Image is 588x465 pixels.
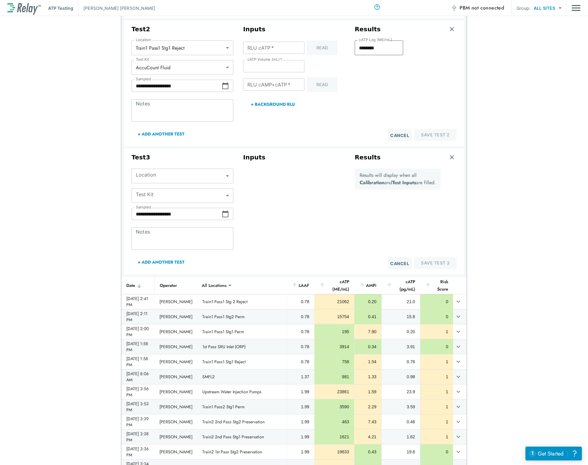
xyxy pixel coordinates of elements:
[155,354,197,369] td: [PERSON_NAME]
[319,329,349,335] div: 195
[132,127,191,141] button: + Add Another Test
[197,414,286,429] td: Train2 2nd Pass Stg2 Preservation
[425,299,448,305] div: 0
[319,374,349,380] div: 981
[83,5,155,11] p: [PERSON_NAME] [PERSON_NAME]
[247,57,282,62] label: cATP Volume (mL)
[387,329,415,335] div: 0.20
[136,205,151,209] label: Sampled
[453,326,464,337] button: expand row
[387,299,415,305] div: 21.0
[359,404,376,410] div: 2.29
[136,77,151,81] label: Sampled
[453,356,464,367] button: expand row
[292,449,309,455] div: 1.99
[359,434,376,440] div: 4.21
[449,26,455,32] img: Remove
[155,399,197,414] td: [PERSON_NAME]
[453,311,464,322] button: expand row
[425,404,448,410] div: 1
[460,4,504,12] span: PBM
[359,374,376,380] div: 1.33
[319,344,349,350] div: 3914
[360,179,384,186] b: Calibration
[387,374,415,380] div: 0.98
[355,25,381,33] h3: Results
[319,278,349,293] div: cATP (ME/mL)
[453,402,464,412] button: expand row
[155,324,197,339] td: [PERSON_NAME]
[126,431,150,443] div: [DATE] 3:38 PM
[386,278,415,293] div: cATP (pg/mL)
[388,257,412,269] button: Cancel
[387,344,415,350] div: 3.91
[197,354,286,369] td: Train1 Pass1 Stg1 Reject
[155,384,197,399] td: [PERSON_NAME]
[292,329,309,335] div: 0.78
[453,417,464,427] button: expand row
[292,314,309,320] div: 0.78
[132,25,233,33] h3: Test 2
[387,419,415,425] div: 0.46
[197,294,286,309] td: Train1 Pass1 Stg 2 Reject
[453,341,464,352] button: expand row
[197,444,286,459] td: Train2 1st Pass Stg2 Preservation
[392,179,416,186] b: Test Inputs
[453,432,464,442] button: expand row
[243,97,302,112] button: + Background RLU
[387,404,415,410] div: 3.59
[292,389,309,395] div: 1.99
[121,277,155,294] th: Date
[136,57,149,62] label: Test Kit
[453,447,464,457] button: expand row
[453,296,464,307] button: expand row
[126,371,150,383] div: [DATE] 8:06 AM
[451,5,457,11] img: Offline Icon
[126,386,150,398] div: [DATE] 3:56 PM
[319,404,349,410] div: 3590
[359,449,376,455] div: 0.43
[472,4,504,11] span: not connected
[425,314,448,320] div: 0
[359,419,376,425] div: 7.43
[197,324,286,339] td: Train1 Pass1 Stg1 Perm
[243,154,345,161] h3: Inputs
[155,414,197,429] td: [PERSON_NAME]
[132,42,233,54] div: Train1 Pass1 Stg1 Reject
[453,387,464,397] button: expand row
[197,339,286,354] td: 1st Pass SRU Inlet (ORP)
[155,429,197,444] td: [PERSON_NAME]
[319,389,349,395] div: 23861
[425,329,448,335] div: 1
[359,389,376,395] div: 1.59
[197,384,286,399] td: Upstream Water Injection Pumps
[155,294,197,309] td: [PERSON_NAME]
[359,329,376,335] div: 7.90
[132,208,222,220] input: Choose date, selected date is Oct 12, 2025
[387,359,415,365] div: 0.76
[355,154,381,161] h3: Results
[197,369,286,384] td: SMFL2
[387,434,415,440] div: 1.62
[425,359,448,365] div: 1
[243,25,345,33] h3: Inputs
[387,449,415,455] div: 19.6
[387,389,415,395] div: 23.9
[525,447,582,460] iframe: Resource center
[425,434,448,440] div: 1
[425,449,448,455] div: 0
[319,299,349,305] div: 21062
[292,344,309,350] div: 0.78
[155,309,197,324] td: [PERSON_NAME]
[197,429,286,444] td: Train2 2nd Pass Stg1 Preservation
[425,389,448,395] div: 1
[359,299,376,305] div: 0.20
[319,314,349,320] div: 15754
[132,255,191,269] button: + Add Another Test
[360,172,436,186] p: Results will display when all and are filled.
[571,2,581,14] img: Drawer Icon
[359,359,376,365] div: 1.54
[126,295,150,308] div: [DATE] 2:41 PM
[197,279,231,292] div: All Locations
